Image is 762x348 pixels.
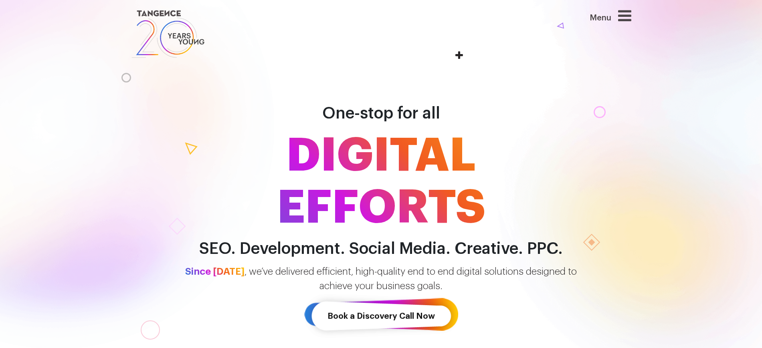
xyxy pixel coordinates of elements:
h2: SEO. Development. Social Media. Creative. PPC. [153,240,610,258]
p: , we’ve delivered efficient, high-quality end to end digital solutions designed to achieve your b... [153,264,610,293]
a: Book a Discovery Call Now [304,293,458,339]
span: DIGITAL EFFORTS [153,130,610,234]
img: logo SVG [131,8,206,60]
span: Since [DATE] [185,267,245,276]
span: One-stop for all [322,105,440,121]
